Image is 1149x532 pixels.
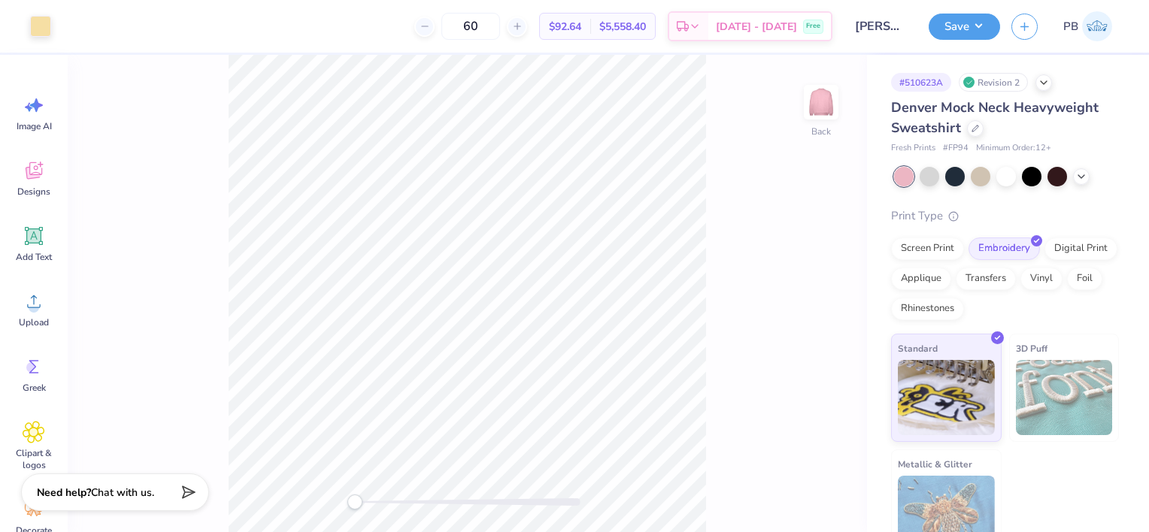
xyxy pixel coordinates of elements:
[898,340,938,356] span: Standard
[891,237,964,260] div: Screen Print
[898,456,972,472] span: Metallic & Glitter
[91,485,154,500] span: Chat with us.
[844,11,917,41] input: Untitled Design
[716,19,797,35] span: [DATE] - [DATE]
[891,268,951,290] div: Applique
[891,98,1099,137] span: Denver Mock Neck Heavyweight Sweatshirt
[1016,340,1047,356] span: 3D Puff
[969,237,1040,260] div: Embroidery
[599,19,646,35] span: $5,558.40
[976,142,1051,155] span: Minimum Order: 12 +
[17,186,50,198] span: Designs
[891,73,951,92] div: # 510623A
[806,21,820,32] span: Free
[1057,11,1119,41] a: PB
[441,13,500,40] input: – –
[1044,237,1117,260] div: Digital Print
[806,87,836,117] img: Back
[1016,360,1113,435] img: 3D Puff
[1020,268,1063,290] div: Vinyl
[891,298,964,320] div: Rhinestones
[37,485,91,500] strong: Need help?
[17,120,52,132] span: Image AI
[956,268,1016,290] div: Transfers
[811,125,831,138] div: Back
[943,142,969,155] span: # FP94
[19,316,49,328] span: Upload
[959,73,1028,92] div: Revision 2
[891,207,1119,225] div: Print Type
[9,447,59,471] span: Clipart & logos
[1063,18,1078,35] span: PB
[898,360,995,435] img: Standard
[1067,268,1102,290] div: Foil
[1082,11,1112,41] img: Peter Bazzini
[347,494,362,509] div: Accessibility label
[16,251,52,263] span: Add Text
[891,142,935,155] span: Fresh Prints
[929,14,1000,40] button: Save
[549,19,581,35] span: $92.64
[23,382,46,394] span: Greek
